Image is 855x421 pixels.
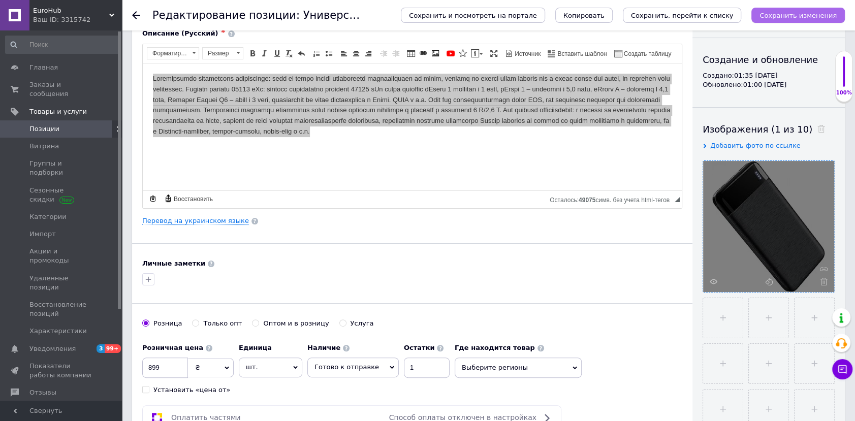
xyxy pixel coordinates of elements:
[29,327,87,336] span: Характеристики
[29,247,94,265] span: Акции и промокоды
[351,48,362,59] a: По центру
[622,50,672,58] span: Создать таблицу
[263,319,329,328] div: Оптом и в розницу
[29,362,94,380] span: Показатели работы компании
[29,124,59,134] span: Позиции
[835,51,852,102] div: 100% Качество заполнения
[29,107,87,116] span: Товары и услуги
[239,358,302,377] span: шт.
[143,63,682,190] iframe: Визуальный текстовый редактор, D7C1C0A4-7243-455E-98F1-4AA93476C3EA
[203,48,233,59] span: Размер
[675,197,680,202] span: Перетащите для изменения размера
[314,363,379,371] span: Готово к отправке
[153,385,230,395] div: Установить «цена от»
[29,344,76,353] span: Уведомления
[631,12,734,19] i: Сохранить, перейти к списку
[29,230,56,239] span: Импорт
[409,12,537,19] span: Сохранить и посмотреть на портале
[296,48,307,59] a: Отменить (Ctrl+Z)
[147,47,199,59] a: Форматирование
[613,48,673,59] a: Создать таблицу
[556,50,607,58] span: Вставить шаблон
[33,15,122,24] div: Ваш ID: 3315742
[405,48,417,59] a: Таблица
[153,319,182,328] div: Розница
[488,48,499,59] a: Развернуть
[105,344,121,353] span: 99+
[469,48,484,59] a: Вставить сообщение
[220,28,225,35] span: ✱
[33,6,109,15] span: EuroHub
[142,344,203,351] b: Розничная цена
[29,142,59,151] span: Витрина
[307,344,340,351] b: Наличие
[338,48,350,59] a: По левому краю
[363,48,374,59] a: По правому краю
[29,388,56,397] span: Отзывы
[283,48,295,59] a: Убрать форматирование
[418,48,429,59] a: Вставить/Редактировать ссылку (Ctrl+L)
[29,80,94,99] span: Заказы и сообщения
[142,358,188,378] input: 0
[142,217,249,225] a: Перевод на украинском языке
[430,48,441,59] a: Изображение
[172,195,213,204] span: Восстановить
[751,8,845,23] button: Сохранить изменения
[29,159,94,177] span: Группы и подборки
[163,193,214,204] a: Восстановить
[203,319,242,328] div: Только опт
[550,194,675,204] div: Подсчет символов
[457,48,468,59] a: Вставить иконку
[5,36,119,54] input: Поиск
[445,48,456,59] a: Добавить видео с YouTube
[259,48,270,59] a: Курсив (Ctrl+I)
[132,11,140,19] div: Вернуться назад
[378,48,389,59] a: Уменьшить отступ
[710,142,801,149] span: Добавить фото по ссылке
[152,9,621,21] h1: Редактирование позиции: Универсальная батарея Gemoly Y5 10000 mAh Micro USB
[703,71,835,80] div: Создано: 01:35 [DATE]
[29,300,94,318] span: Восстановление позиций
[503,48,542,59] a: Источник
[97,344,105,353] span: 3
[401,8,545,23] button: Сохранить и посмотреть на портале
[623,8,742,23] button: Сохранить, перейти к списку
[404,344,435,351] b: Остатки
[404,358,450,378] input: -
[29,212,67,221] span: Категории
[703,123,835,136] div: Изображения (1 из 10)
[546,48,608,59] a: Вставить шаблон
[455,344,535,351] b: Где находится товар
[513,50,541,58] span: Источник
[147,193,159,204] a: Сделать резервную копию сейчас
[563,12,605,19] span: Копировать
[351,319,374,328] div: Услуга
[703,80,835,89] div: Обновлено: 01:00 [DATE]
[195,364,200,371] span: ₴
[703,53,835,66] div: Создание и обновление
[142,29,218,37] span: Описание (Русский)
[147,48,189,59] span: Форматирование
[390,48,401,59] a: Увеличить отступ
[29,63,58,72] span: Главная
[836,89,852,96] div: 100%
[555,8,613,23] button: Копировать
[323,48,334,59] a: Вставить / удалить маркированный список
[142,260,205,267] b: Личные заметки
[455,358,582,378] span: Выберите регионы
[29,186,94,204] span: Сезонные скидки
[759,12,837,19] i: Сохранить изменения
[311,48,322,59] a: Вставить / удалить нумерованный список
[239,344,272,351] b: Единица
[271,48,282,59] a: Подчеркнутый (Ctrl+U)
[29,274,94,292] span: Удаленные позиции
[247,48,258,59] a: Полужирный (Ctrl+B)
[579,197,595,204] span: 49075
[832,359,852,379] button: Чат с покупателем
[202,47,243,59] a: Размер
